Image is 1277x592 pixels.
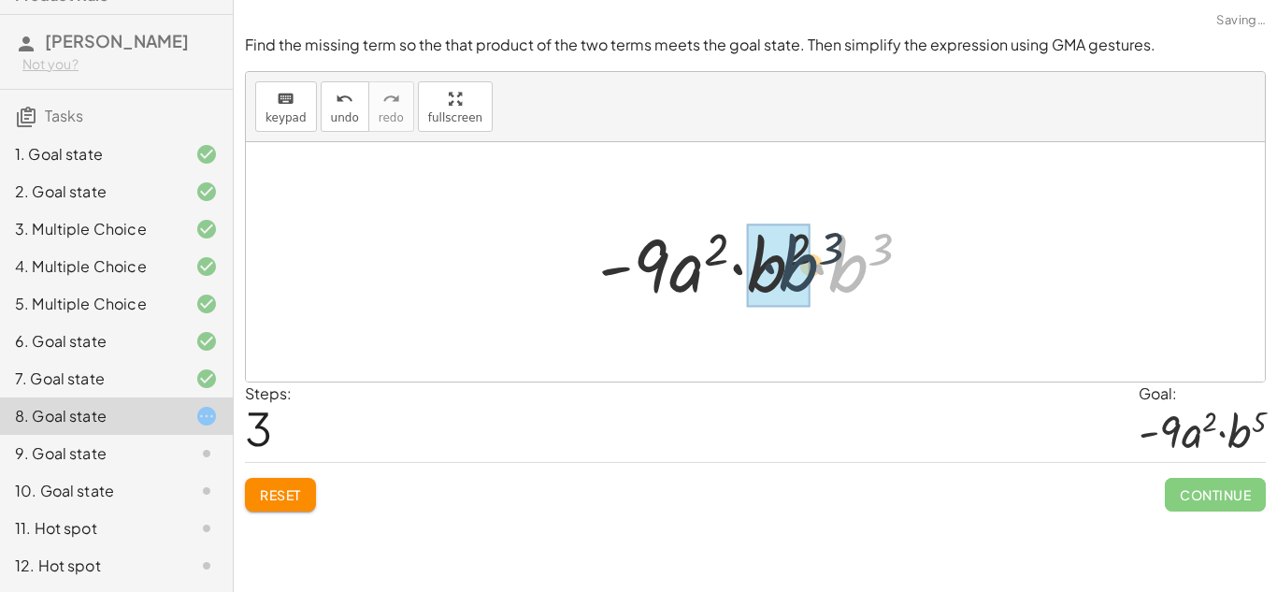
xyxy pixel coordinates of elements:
button: redoredo [368,81,414,132]
div: 7. Goal state [15,368,165,390]
label: Steps: [245,383,292,403]
span: redo [379,111,404,124]
i: keyboard [277,88,294,110]
div: 11. Hot spot [15,517,165,540]
i: Task finished and correct. [195,368,218,390]
button: Reset [245,478,316,512]
i: Task not started. [195,517,218,540]
p: Find the missing term so the that product of the two terms meets the goal state. Then simplify th... [245,35,1266,56]
i: Task finished and correct. [195,218,218,240]
button: fullscreen [418,81,493,132]
div: 2. Goal state [15,180,165,203]
div: Goal: [1139,383,1266,405]
span: undo [331,111,359,124]
i: Task finished and correct. [195,255,218,278]
div: 1. Goal state [15,143,165,166]
i: undo [336,88,353,110]
button: undoundo [321,81,369,132]
span: Tasks [45,106,83,125]
i: Task not started. [195,442,218,465]
div: 8. Goal state [15,405,165,427]
div: 5. Multiple Choice [15,293,165,315]
div: 4. Multiple Choice [15,255,165,278]
i: Task finished and correct. [195,180,218,203]
div: Not you? [22,55,218,74]
div: 3. Multiple Choice [15,218,165,240]
i: Task not started. [195,555,218,577]
i: Task not started. [195,480,218,502]
span: keypad [265,111,307,124]
div: 12. Hot spot [15,555,165,577]
i: Task finished and correct. [195,143,218,166]
div: 6. Goal state [15,330,165,353]
span: [PERSON_NAME] [45,30,189,51]
i: Task started. [195,405,218,427]
span: 3 [245,399,272,456]
span: fullscreen [428,111,482,124]
button: keyboardkeypad [255,81,317,132]
div: 10. Goal state [15,480,165,502]
i: redo [382,88,400,110]
span: Saving… [1216,11,1266,30]
i: Task finished and correct. [195,293,218,315]
div: 9. Goal state [15,442,165,465]
i: Task finished and correct. [195,330,218,353]
span: Reset [260,486,301,503]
